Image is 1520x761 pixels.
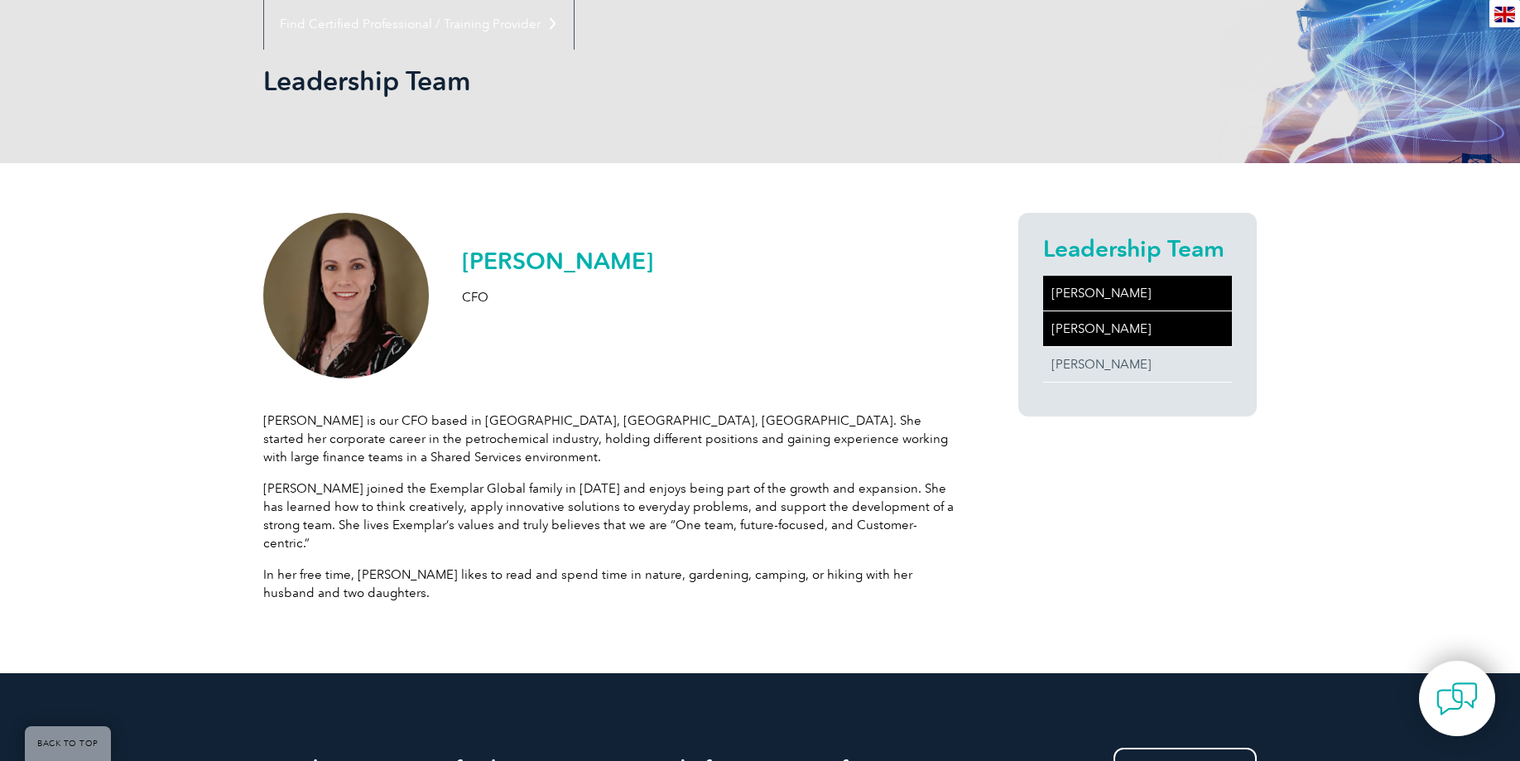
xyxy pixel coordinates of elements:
h2: [PERSON_NAME] [462,248,653,274]
a: [PERSON_NAME] [1043,276,1232,311]
a: [PERSON_NAME] [1043,347,1232,382]
h2: Leadership Team [1043,235,1232,262]
p: CFO [462,288,653,306]
p: [PERSON_NAME] is our CFO based in [GEOGRAPHIC_DATA], [GEOGRAPHIC_DATA], [GEOGRAPHIC_DATA]. She st... [263,412,959,466]
p: In her free time, [PERSON_NAME] likes to read and spend time in nature, gardening, camping, or hi... [263,566,959,602]
a: [PERSON_NAME] [1043,311,1232,346]
img: en [1494,7,1515,22]
h1: Leadership Team [263,65,899,97]
img: contact-chat.png [1436,678,1478,720]
p: [PERSON_NAME] joined the Exemplar Global family in [DATE] and enjoys being part of the growth and... [263,479,959,552]
a: BACK TO TOP [25,726,111,761]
